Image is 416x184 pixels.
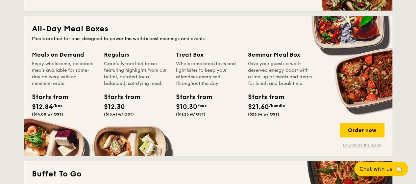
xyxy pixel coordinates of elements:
span: ($11.23 w/ GST) [176,112,206,117]
div: Seminar Meal Box [248,50,312,59]
div: Starts from [176,92,206,102]
div: Starts from [104,92,134,102]
div: Meals on Demand [32,50,96,59]
span: ($13.41 w/ GST) [104,112,134,117]
a: Download the menu [340,143,384,148]
span: ($23.54 w/ GST) [248,112,279,117]
div: Starts from [248,92,278,102]
span: /bundle [269,103,285,108]
span: 🦙 [395,165,403,173]
div: Wholesome breakfasts and light bites to keep your attendees energised throughout the day. [176,61,240,87]
span: Chat with us [359,166,392,172]
span: $10.30 [176,103,197,111]
span: ($14.00 w/ GST) [32,112,63,117]
button: Chat with us🦙 [354,162,408,176]
div: Enjoy wholesome, delicious meals available for same-day delivery with no minimum order. [32,61,96,87]
span: $12.84 [32,103,53,111]
div: Meals crafted for one, designed to power the world's best meetings and events. [32,36,384,42]
div: Give your guests a well-deserved energy boost with a line-up of meals and treats for lunch and br... [248,61,312,87]
span: /box [197,103,207,108]
h2: Buffet To Go [32,169,384,179]
div: Regulars [104,50,168,59]
div: Order now [340,123,384,137]
h2: All-Day Meal Boxes [32,24,384,34]
span: $12.30 [104,103,125,111]
span: /box [53,103,62,108]
div: Carefully-crafted boxes featuring highlights from our buffet, curated for a balanced, satisfying ... [104,61,168,87]
span: $21.60 [248,103,269,111]
div: Starts from [32,92,61,102]
div: Treat Box [176,50,240,59]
